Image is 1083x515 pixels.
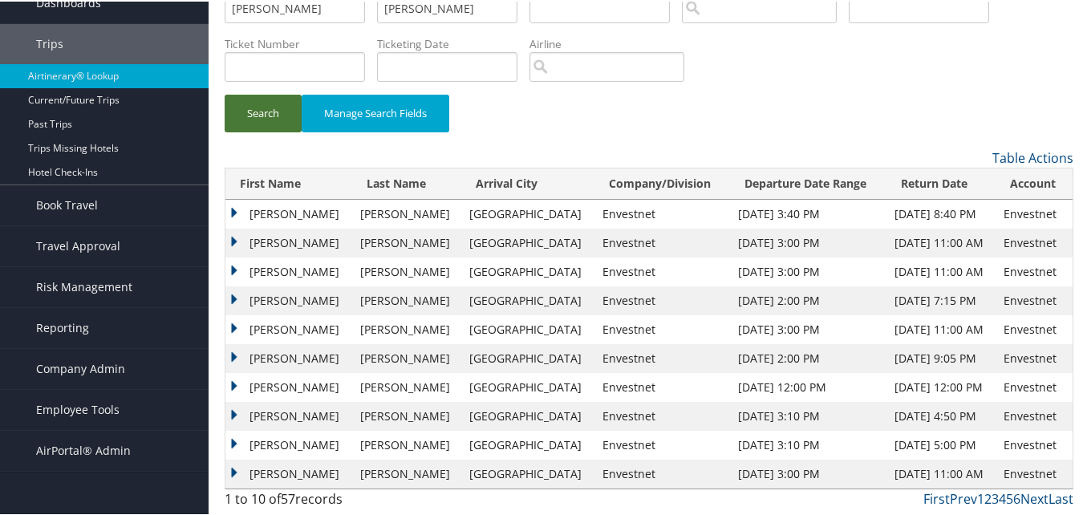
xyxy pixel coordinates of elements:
[886,458,996,487] td: [DATE] 11:00 AM
[992,148,1073,165] a: Table Actions
[594,458,730,487] td: Envestnet
[36,388,120,428] span: Employee Tools
[352,285,462,314] td: [PERSON_NAME]
[730,458,886,487] td: [DATE] 3:00 PM
[461,167,594,198] th: Arrival City: activate to sort column ascending
[377,34,529,51] label: Ticketing Date
[730,314,886,343] td: [DATE] 3:00 PM
[36,184,98,224] span: Book Travel
[461,371,594,400] td: [GEOGRAPHIC_DATA]
[225,458,352,487] td: [PERSON_NAME]
[225,227,352,256] td: [PERSON_NAME]
[992,489,999,506] a: 3
[1020,489,1049,506] a: Next
[225,285,352,314] td: [PERSON_NAME]
[730,429,886,458] td: [DATE] 3:10 PM
[594,371,730,400] td: Envestnet
[461,227,594,256] td: [GEOGRAPHIC_DATA]
[594,429,730,458] td: Envestnet
[977,489,984,506] a: 1
[302,93,449,131] button: Manage Search Fields
[352,458,462,487] td: [PERSON_NAME]
[886,371,996,400] td: [DATE] 12:00 PM
[923,489,950,506] a: First
[594,400,730,429] td: Envestnet
[36,429,131,469] span: AirPortal® Admin
[281,489,295,506] span: 57
[886,198,996,227] td: [DATE] 8:40 PM
[36,306,89,347] span: Reporting
[886,429,996,458] td: [DATE] 5:00 PM
[461,256,594,285] td: [GEOGRAPHIC_DATA]
[36,225,120,265] span: Travel Approval
[225,429,352,458] td: [PERSON_NAME]
[996,285,1073,314] td: Envestnet
[225,167,352,198] th: First Name: activate to sort column ascending
[996,256,1073,285] td: Envestnet
[730,285,886,314] td: [DATE] 2:00 PM
[36,347,125,387] span: Company Admin
[730,400,886,429] td: [DATE] 3:10 PM
[996,429,1073,458] td: Envestnet
[461,314,594,343] td: [GEOGRAPHIC_DATA]
[594,314,730,343] td: Envestnet
[984,489,992,506] a: 2
[225,198,352,227] td: [PERSON_NAME]
[594,198,730,227] td: Envestnet
[36,22,63,63] span: Trips
[886,400,996,429] td: [DATE] 4:50 PM
[996,371,1073,400] td: Envestnet
[461,400,594,429] td: [GEOGRAPHIC_DATA]
[352,198,462,227] td: [PERSON_NAME]
[996,343,1073,371] td: Envestnet
[352,343,462,371] td: [PERSON_NAME]
[352,371,462,400] td: [PERSON_NAME]
[730,371,886,400] td: [DATE] 12:00 PM
[1006,489,1013,506] a: 5
[594,285,730,314] td: Envestnet
[225,488,419,515] div: 1 to 10 of records
[36,266,132,306] span: Risk Management
[996,167,1073,198] th: Account: activate to sort column ascending
[225,371,352,400] td: [PERSON_NAME]
[225,34,377,51] label: Ticket Number
[950,489,977,506] a: Prev
[461,343,594,371] td: [GEOGRAPHIC_DATA]
[886,314,996,343] td: [DATE] 11:00 AM
[996,227,1073,256] td: Envestnet
[996,400,1073,429] td: Envestnet
[352,400,462,429] td: [PERSON_NAME]
[352,314,462,343] td: [PERSON_NAME]
[730,256,886,285] td: [DATE] 3:00 PM
[730,227,886,256] td: [DATE] 3:00 PM
[352,429,462,458] td: [PERSON_NAME]
[461,458,594,487] td: [GEOGRAPHIC_DATA]
[225,93,302,131] button: Search
[461,285,594,314] td: [GEOGRAPHIC_DATA]
[1049,489,1073,506] a: Last
[594,343,730,371] td: Envestnet
[886,285,996,314] td: [DATE] 7:15 PM
[529,34,696,51] label: Airline
[886,256,996,285] td: [DATE] 11:00 AM
[1013,489,1020,506] a: 6
[886,167,996,198] th: Return Date: activate to sort column ascending
[886,227,996,256] td: [DATE] 11:00 AM
[594,256,730,285] td: Envestnet
[730,198,886,227] td: [DATE] 3:40 PM
[225,343,352,371] td: [PERSON_NAME]
[461,429,594,458] td: [GEOGRAPHIC_DATA]
[999,489,1006,506] a: 4
[352,227,462,256] td: [PERSON_NAME]
[730,343,886,371] td: [DATE] 2:00 PM
[225,314,352,343] td: [PERSON_NAME]
[461,198,594,227] td: [GEOGRAPHIC_DATA]
[352,256,462,285] td: [PERSON_NAME]
[996,458,1073,487] td: Envestnet
[352,167,462,198] th: Last Name: activate to sort column ascending
[225,400,352,429] td: [PERSON_NAME]
[996,314,1073,343] td: Envestnet
[225,256,352,285] td: [PERSON_NAME]
[730,167,886,198] th: Departure Date Range: activate to sort column ascending
[594,227,730,256] td: Envestnet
